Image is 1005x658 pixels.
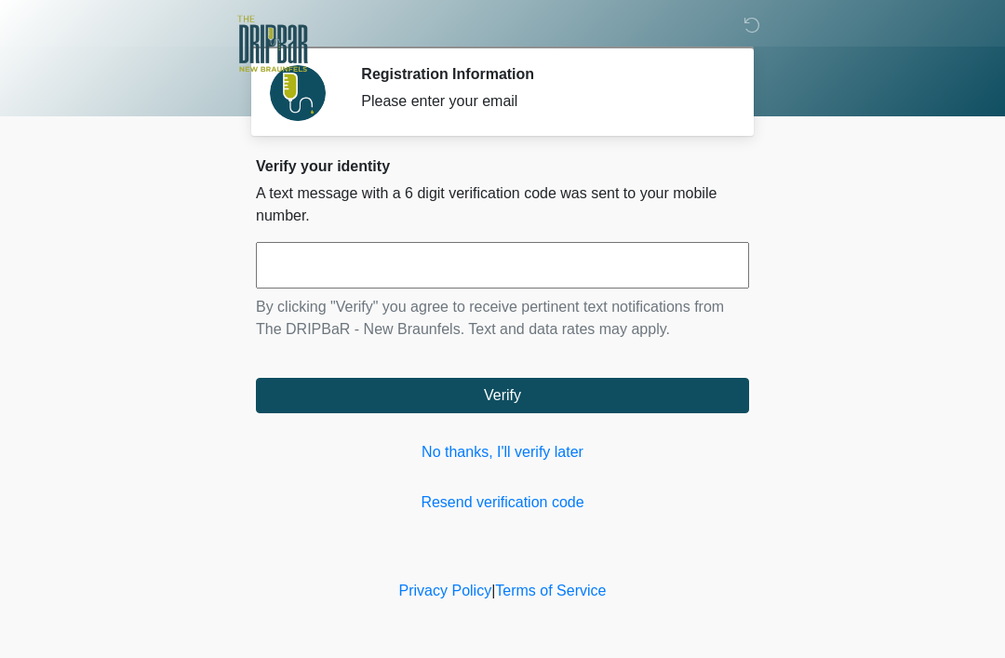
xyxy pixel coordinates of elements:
[237,14,308,74] img: The DRIPBaR - New Braunfels Logo
[270,65,326,121] img: Agent Avatar
[256,157,749,175] h2: Verify your identity
[491,583,495,598] a: |
[399,583,492,598] a: Privacy Policy
[361,90,721,113] div: Please enter your email
[495,583,606,598] a: Terms of Service
[256,378,749,413] button: Verify
[256,441,749,463] a: No thanks, I'll verify later
[256,182,749,227] p: A text message with a 6 digit verification code was sent to your mobile number.
[256,491,749,514] a: Resend verification code
[256,296,749,341] p: By clicking "Verify" you agree to receive pertinent text notifications from The DRIPBaR - New Bra...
